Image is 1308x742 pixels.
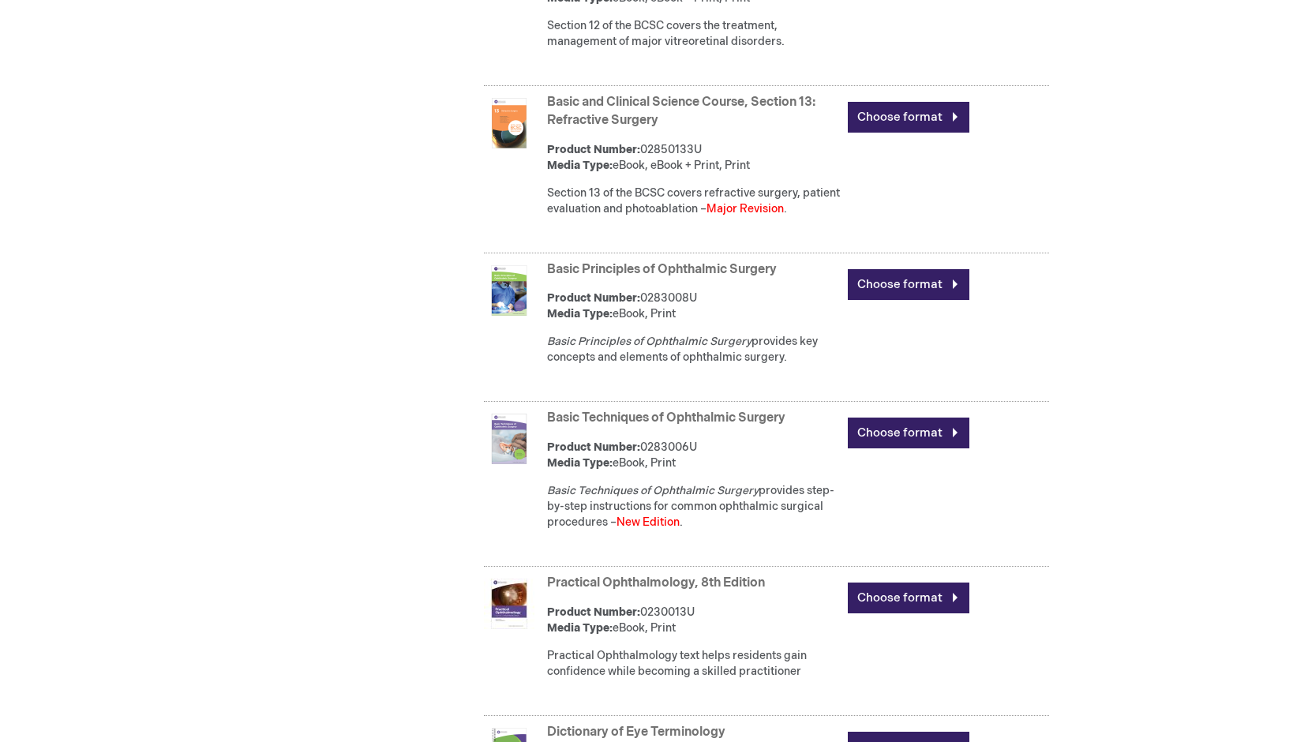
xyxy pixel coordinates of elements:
div: 0283006U eBook, Print [547,440,840,471]
a: Choose format [848,102,969,133]
img: Basic Techniques of Ophthalmic Surgery [484,414,534,464]
strong: Product Number: [547,291,640,305]
strong: Media Type: [547,159,613,172]
a: Practical Ophthalmology, 8th Edition [547,575,765,590]
div: Practical Ophthalmology text helps residents gain confidence while becoming a skilled practitioner [547,648,840,680]
a: Basic Principles of Ophthalmic Surgery [547,262,777,277]
a: Dictionary of Eye Terminology [547,725,725,740]
div: Section 12 of the BCSC covers the treatment, management of major vitreoretinal disorders. [547,18,840,50]
em: Basic Principles of Ophthalmic Surgery [547,335,751,348]
img: Basic Principles of Ophthalmic Surgery [484,265,534,316]
a: Choose format [848,418,969,448]
div: Section 13 of the BCSC covers refractive surgery, patient evaluation and photoablation – . [547,185,840,217]
strong: Media Type: [547,307,613,320]
img: Practical Ophthalmology, 8th Edition [484,579,534,629]
strong: Product Number: [547,605,640,619]
strong: Media Type: [547,621,613,635]
div: 0283008U eBook, Print [547,290,840,322]
em: Basic Techniques of Ophthalmic Surgery [547,484,759,497]
a: Basic and Clinical Science Course, Section 13: Refractive Surgery [547,95,815,128]
strong: Media Type: [547,456,613,470]
strong: Product Number: [547,143,640,156]
div: provides step-by-step instructions for common ophthalmic surgical procedures – . [547,483,840,530]
img: Basic and Clinical Science Course, Section 13: Refractive Surgery [484,98,534,148]
strong: Product Number: [547,440,640,454]
div: 02850133U eBook, eBook + Print, Print [547,142,840,174]
a: Choose format [848,583,969,613]
font: Major Revision [706,202,784,215]
a: Basic Techniques of Ophthalmic Surgery [547,410,785,425]
p: provides key concepts and elements of ophthalmic surgery. [547,334,840,365]
font: New Edition [617,515,680,529]
div: 0230013U eBook, Print [547,605,840,636]
a: Choose format [848,269,969,300]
